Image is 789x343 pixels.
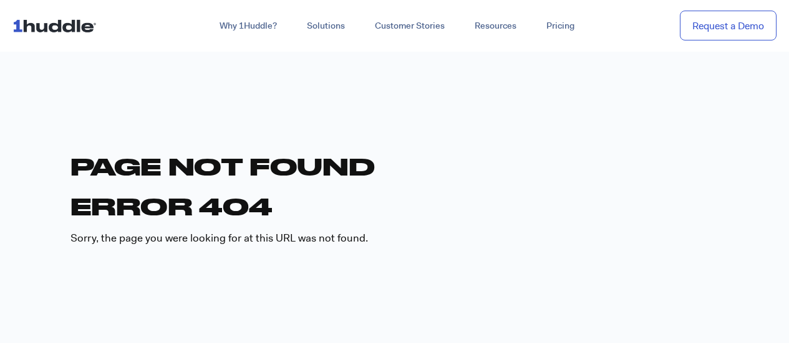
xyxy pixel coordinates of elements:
[70,191,719,221] h1: Error 404
[70,151,719,181] h1: Page not found
[680,11,777,41] a: Request a Demo
[360,15,460,37] a: Customer Stories
[205,15,292,37] a: Why 1Huddle?
[531,15,589,37] a: Pricing
[12,14,102,37] img: ...
[292,15,360,37] a: Solutions
[70,231,719,246] p: Sorry, the page you were looking for at this URL was not found.
[460,15,531,37] a: Resources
